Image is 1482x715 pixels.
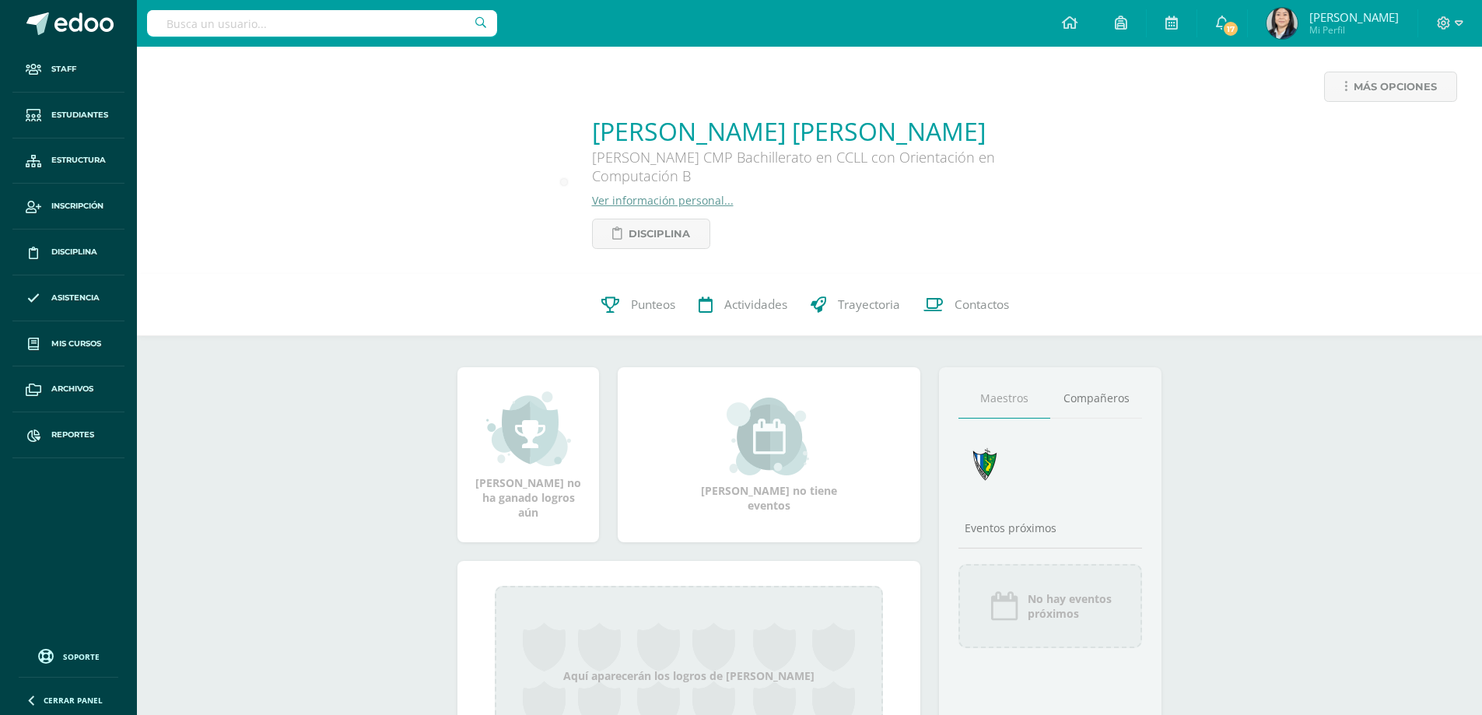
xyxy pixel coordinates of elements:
a: Asistencia [12,275,124,321]
a: Trayectoria [799,274,912,336]
a: Mis cursos [12,321,124,367]
img: achievement_small.png [486,390,571,468]
div: Eventos próximos [958,520,1142,535]
a: Reportes [12,412,124,458]
span: Disciplina [629,219,690,248]
span: 17 [1222,20,1239,37]
a: Ver información personal... [592,193,734,208]
a: Disciplina [12,230,124,275]
img: event_icon.png [989,591,1020,622]
span: Cerrar panel [44,695,103,706]
span: Soporte [63,651,100,662]
span: Contactos [955,296,1009,313]
span: Archivos [51,383,93,395]
a: Estructura [12,138,124,184]
span: Asistencia [51,292,100,304]
a: Soporte [19,645,118,666]
span: Staff [51,63,76,75]
span: Mis cursos [51,338,101,350]
span: Reportes [51,429,94,441]
span: Más opciones [1354,72,1437,101]
a: Disciplina [592,219,710,249]
span: [PERSON_NAME] [1309,9,1399,25]
div: [PERSON_NAME] no tiene eventos [692,398,847,513]
div: [PERSON_NAME] no ha ganado logros aún [473,390,583,520]
span: Mi Perfil [1309,23,1399,37]
a: Contactos [912,274,1021,336]
a: Estudiantes [12,93,124,138]
span: Trayectoria [838,296,900,313]
a: Más opciones [1324,72,1457,102]
a: Inscripción [12,184,124,230]
a: Compañeros [1050,379,1142,419]
a: [PERSON_NAME] [PERSON_NAME] [592,114,1059,148]
img: 7cab5f6743d087d6deff47ee2e57ce0d.png [964,443,1007,486]
div: [PERSON_NAME] CMP Bachillerato en CCLL con Orientación en Computación B [592,148,1059,193]
span: Punteos [631,296,675,313]
input: Busca un usuario... [147,10,497,37]
a: Actividades [687,274,799,336]
span: Estructura [51,154,106,166]
span: No hay eventos próximos [1028,591,1112,621]
span: Disciplina [51,246,97,258]
a: Punteos [590,274,687,336]
img: event_small.png [727,398,811,475]
a: Archivos [12,366,124,412]
span: Inscripción [51,200,103,212]
span: Estudiantes [51,109,108,121]
a: Staff [12,47,124,93]
span: Actividades [724,296,787,313]
img: ab5b52e538c9069687ecb61632cf326d.png [1267,8,1298,39]
a: Maestros [958,379,1050,419]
